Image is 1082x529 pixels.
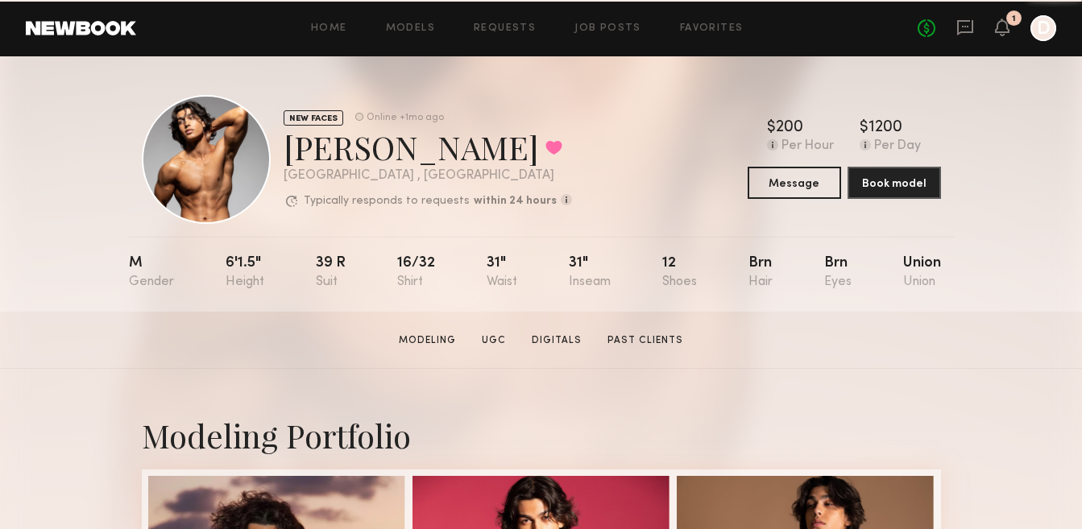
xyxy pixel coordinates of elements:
div: Online +1mo ago [367,113,444,123]
div: Per Day [874,139,921,154]
a: Models [386,23,435,34]
b: within 24 hours [474,196,557,207]
a: UGC [475,333,512,348]
div: Union [903,256,941,289]
a: Past Clients [601,333,690,348]
div: [PERSON_NAME] [284,126,572,168]
div: 1200 [869,120,902,136]
div: Per Hour [781,139,834,154]
div: 16/32 [397,256,435,289]
div: $ [767,120,776,136]
a: Home [311,23,347,34]
a: Job Posts [574,23,641,34]
div: 6'1.5" [226,256,264,289]
div: $ [860,120,869,136]
a: Favorites [680,23,744,34]
div: Brn [748,256,773,289]
div: 200 [776,120,803,136]
a: Digitals [525,333,588,348]
button: Message [748,167,841,199]
div: 31" [569,256,611,289]
div: [GEOGRAPHIC_DATA] , [GEOGRAPHIC_DATA] [284,169,572,183]
a: Requests [474,23,536,34]
div: 12 [662,256,697,289]
div: Modeling Portfolio [142,414,941,457]
div: 1 [1012,14,1016,23]
div: 39 r [316,256,346,289]
div: Brn [824,256,852,289]
div: M [129,256,174,289]
button: Book model [848,167,941,199]
p: Typically responds to requests [304,196,470,207]
div: NEW FACES [284,110,343,126]
a: Modeling [392,333,462,348]
div: 31" [487,256,517,289]
a: D [1030,15,1056,41]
